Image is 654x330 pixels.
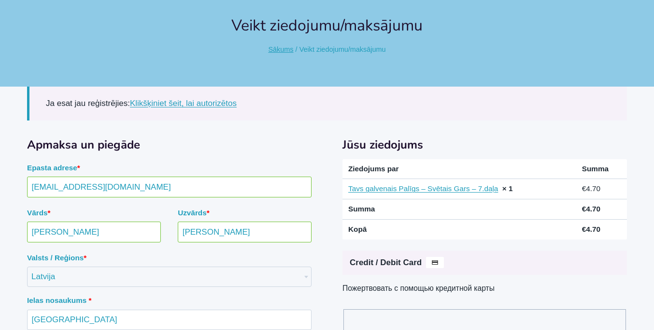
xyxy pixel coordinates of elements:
[582,184,586,193] span: €
[27,267,312,287] span: Valsts / Reģions
[426,257,444,269] img: Credit / Debit Card
[582,225,586,233] span: €
[27,159,312,177] label: Epasta adrese
[178,204,312,222] label: Uzvārds
[342,220,576,240] th: Kopā
[27,249,312,267] label: Valsts / Reģions
[27,292,312,310] label: Ielas nosaukums
[27,87,627,120] div: Ja esat jau reģistrējies:
[296,45,298,53] span: /
[582,205,600,213] bdi: 4.70
[342,159,576,179] th: Ziedojums par
[327,136,627,153] h3: Jūsu ziedojums
[27,204,161,222] label: Vārds
[342,199,576,220] th: Summa
[27,136,312,153] h3: Apmaksa un piegāde
[342,251,627,275] label: Credit / Debit Card
[268,44,385,55] nav: Breadcrumbs
[130,99,237,108] a: Klikšķiniet šeit, lai autorizētos
[582,225,600,233] bdi: 4.70
[299,45,386,53] span: Veikt ziedojumu/maksājumu
[28,267,311,286] span: Latvija
[576,159,627,179] th: Summa
[348,184,498,193] a: Tavs galvenais Palīgs – Svētais Gars – 7.daļa
[268,45,293,53] a: Sākums
[582,205,586,213] span: €
[342,283,627,294] p: Пожертвовать с помощью кредитной карты
[231,14,423,37] h1: Veikt ziedojumu/maksājumu
[502,184,513,193] strong: × 1
[582,184,600,193] bdi: 4.70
